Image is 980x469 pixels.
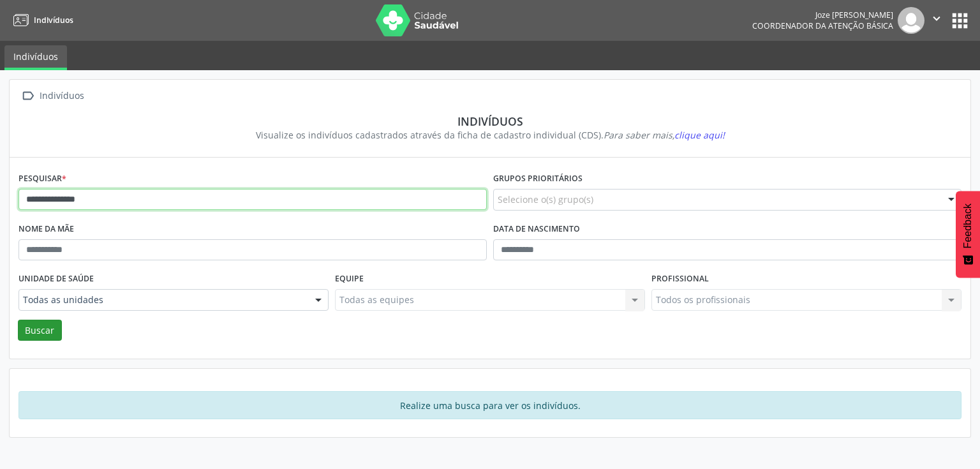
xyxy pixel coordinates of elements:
[674,129,725,141] span: clique aqui!
[9,10,73,31] a: Indivíduos
[924,7,949,34] button: 
[23,294,302,306] span: Todas as unidades
[27,114,953,128] div: Indivíduos
[19,169,66,189] label: Pesquisar
[19,269,94,289] label: Unidade de saúde
[493,169,583,189] label: Grupos prioritários
[930,11,944,26] i: 
[498,193,593,206] span: Selecione o(s) grupo(s)
[752,20,893,31] span: Coordenador da Atenção Básica
[37,87,86,105] div: Indivíduos
[34,15,73,26] span: Indivíduos
[4,45,67,70] a: Indivíduos
[19,220,74,239] label: Nome da mãe
[493,220,580,239] label: Data de nascimento
[27,128,953,142] div: Visualize os indivíduos cadastrados através da ficha de cadastro individual (CDS).
[18,320,62,341] button: Buscar
[752,10,893,20] div: Joze [PERSON_NAME]
[19,391,961,419] div: Realize uma busca para ver os indivíduos.
[949,10,971,32] button: apps
[19,87,86,105] a:  Indivíduos
[956,191,980,278] button: Feedback - Mostrar pesquisa
[962,204,974,248] span: Feedback
[898,7,924,34] img: img
[651,269,709,289] label: Profissional
[335,269,364,289] label: Equipe
[604,129,725,141] i: Para saber mais,
[19,87,37,105] i: 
